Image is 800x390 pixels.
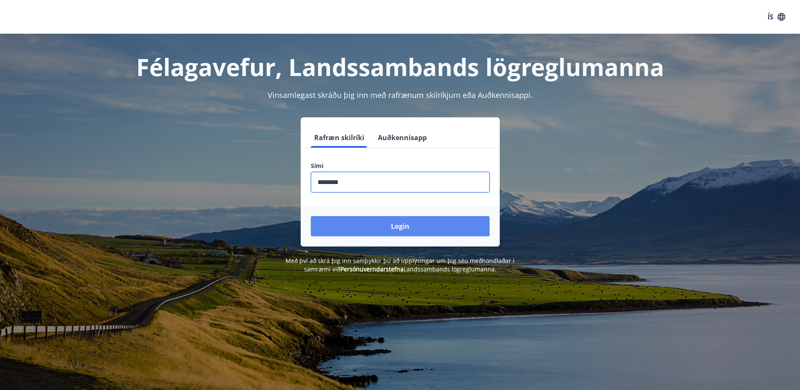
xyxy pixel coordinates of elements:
h1: Félagavefur, Landssambands lögreglumanna [107,51,694,83]
span: Með því að skrá þig inn samþykkir þú að upplýsingar um þig séu meðhöndlaðar í samræmi við Landssa... [286,257,514,273]
button: Rafræn skilríki [311,127,368,148]
span: Vinsamlegast skráðu þig inn með rafrænum skilríkjum eða Auðkennisappi. [268,90,533,100]
a: Persónuverndarstefna [340,265,404,273]
label: Sími [311,162,490,170]
button: Login [311,216,490,236]
button: ÍS [763,9,790,24]
button: Auðkennisapp [374,127,430,148]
